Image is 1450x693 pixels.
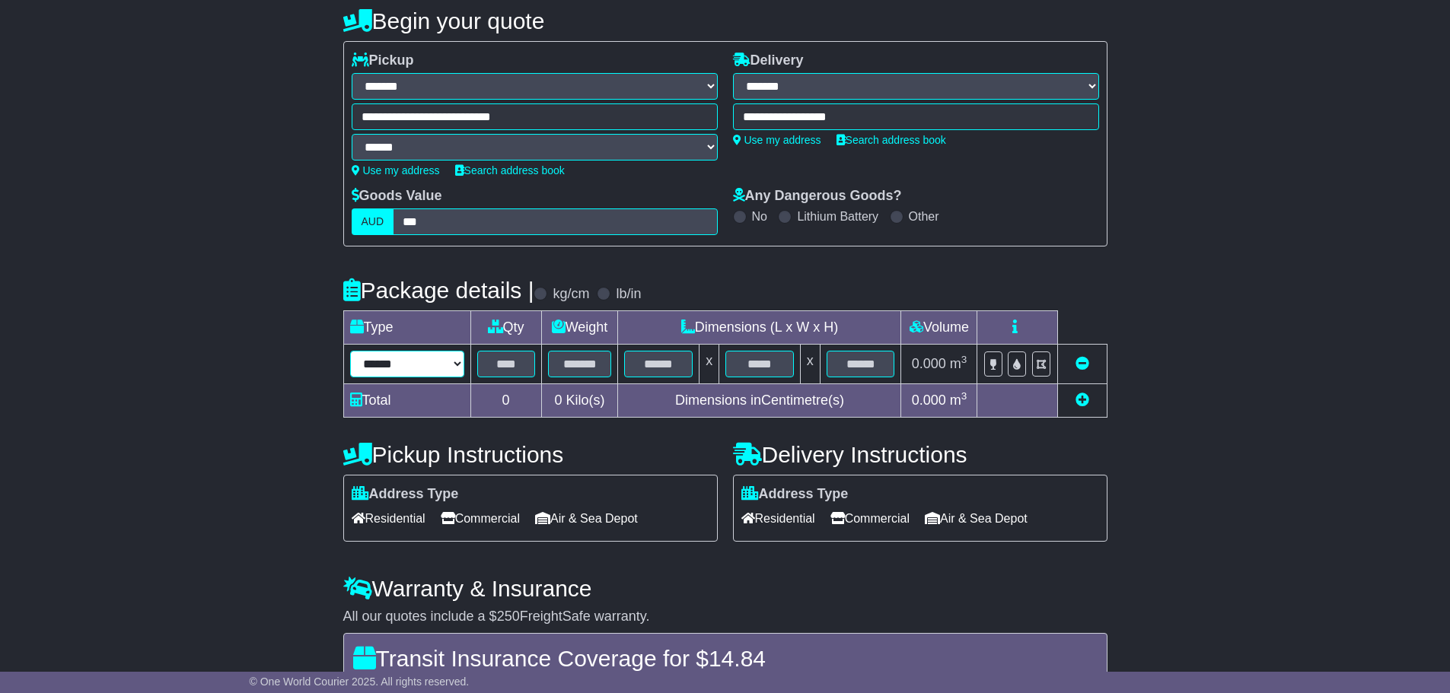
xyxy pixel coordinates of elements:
[352,164,440,176] a: Use my address
[343,576,1107,601] h4: Warranty & Insurance
[700,345,719,384] td: x
[733,442,1107,467] h4: Delivery Instructions
[797,209,878,224] label: Lithium Battery
[752,209,767,224] label: No
[733,52,804,69] label: Delivery
[470,311,541,345] td: Qty
[830,507,910,530] span: Commercial
[455,164,565,176] a: Search address book
[912,393,946,408] span: 0.000
[618,384,901,418] td: Dimensions in Centimetre(s)
[950,356,967,371] span: m
[912,356,946,371] span: 0.000
[961,390,967,402] sup: 3
[343,442,718,467] h4: Pickup Instructions
[352,188,442,205] label: Goods Value
[541,384,618,418] td: Kilo(s)
[733,134,821,146] a: Use my address
[837,134,946,146] a: Search address book
[535,507,638,530] span: Air & Sea Depot
[352,507,425,530] span: Residential
[741,486,849,503] label: Address Type
[343,609,1107,625] div: All our quotes include a $ FreightSafe warranty.
[343,311,470,345] td: Type
[353,646,1098,671] h4: Transit Insurance Coverage for $
[352,208,394,235] label: AUD
[343,8,1107,33] h4: Begin your quote
[741,507,815,530] span: Residential
[961,354,967,365] sup: 3
[541,311,618,345] td: Weight
[618,311,901,345] td: Dimensions (L x W x H)
[950,393,967,408] span: m
[497,609,520,624] span: 250
[616,286,641,303] label: lb/in
[553,286,589,303] label: kg/cm
[343,384,470,418] td: Total
[554,393,562,408] span: 0
[925,507,1028,530] span: Air & Sea Depot
[909,209,939,224] label: Other
[250,676,470,688] span: © One World Courier 2025. All rights reserved.
[470,384,541,418] td: 0
[343,278,534,303] h4: Package details |
[1076,393,1089,408] a: Add new item
[1076,356,1089,371] a: Remove this item
[352,486,459,503] label: Address Type
[352,52,414,69] label: Pickup
[441,507,520,530] span: Commercial
[901,311,977,345] td: Volume
[709,646,766,671] span: 14.84
[733,188,902,205] label: Any Dangerous Goods?
[800,345,820,384] td: x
